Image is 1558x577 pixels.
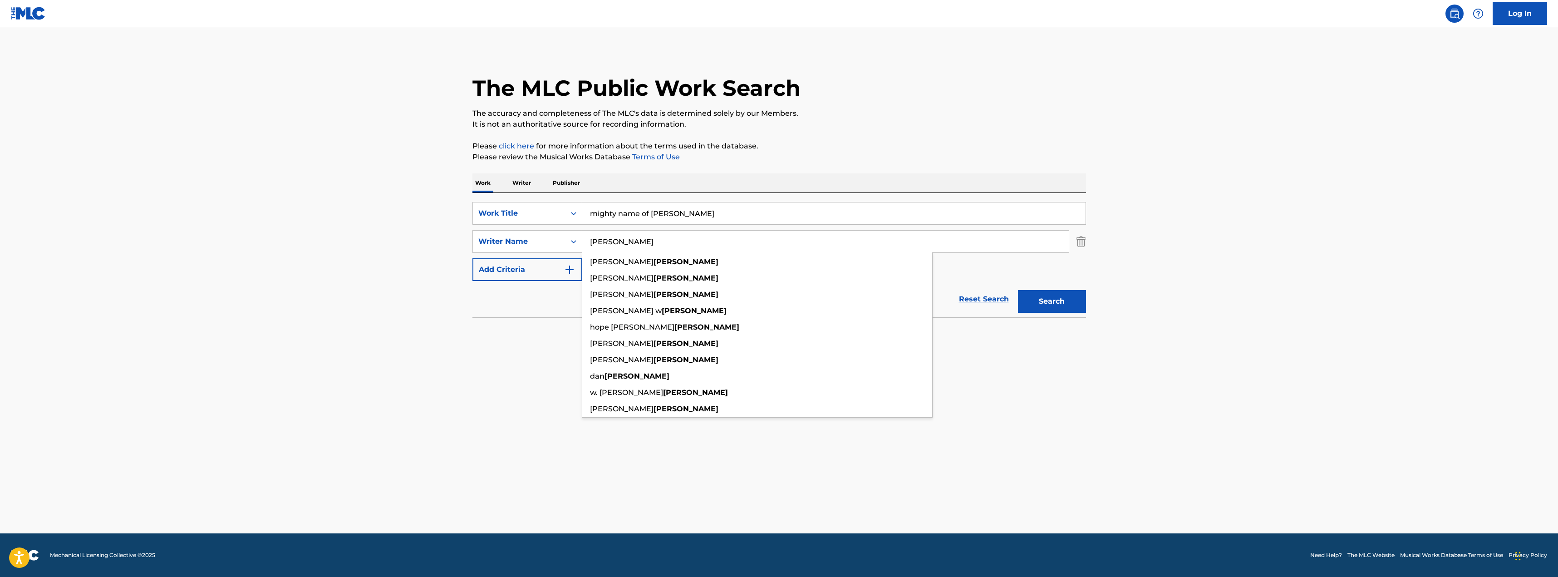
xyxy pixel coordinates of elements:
span: [PERSON_NAME] [590,355,654,364]
button: Search [1018,290,1086,313]
a: click here [499,142,534,150]
img: MLC Logo [11,7,46,20]
strong: [PERSON_NAME] [663,388,728,397]
h1: The MLC Public Work Search [472,74,801,102]
a: The MLC Website [1347,551,1395,559]
a: Need Help? [1310,551,1342,559]
span: [PERSON_NAME] [590,290,654,299]
div: Work Title [478,208,560,219]
p: It is not an authoritative source for recording information. [472,119,1086,130]
span: [PERSON_NAME] [590,339,654,348]
img: search [1449,8,1460,19]
img: 9d2ae6d4665cec9f34b9.svg [564,264,575,275]
p: The accuracy and completeness of The MLC's data is determined solely by our Members. [472,108,1086,119]
div: Help [1469,5,1487,23]
a: Terms of Use [630,153,680,161]
strong: [PERSON_NAME] [654,257,718,266]
strong: [PERSON_NAME] [654,404,718,413]
a: Reset Search [954,289,1013,309]
strong: [PERSON_NAME] [605,372,669,380]
img: help [1473,8,1484,19]
button: Add Criteria [472,258,582,281]
span: [PERSON_NAME] [590,257,654,266]
a: Public Search [1445,5,1464,23]
img: Delete Criterion [1076,230,1086,253]
strong: [PERSON_NAME] [654,290,718,299]
a: Privacy Policy [1509,551,1547,559]
strong: [PERSON_NAME] [654,355,718,364]
span: w. [PERSON_NAME] [590,388,663,397]
strong: [PERSON_NAME] [654,274,718,282]
strong: [PERSON_NAME] [654,339,718,348]
span: dan [590,372,605,380]
span: Mechanical Licensing Collective © 2025 [50,551,155,559]
p: Work [472,173,493,192]
span: hope [PERSON_NAME] [590,323,674,331]
strong: [PERSON_NAME] [662,306,727,315]
p: Please review the Musical Works Database [472,152,1086,163]
form: Search Form [472,202,1086,317]
span: [PERSON_NAME] w [590,306,662,315]
p: Publisher [550,173,583,192]
p: Please for more information about the terms used in the database. [472,141,1086,152]
iframe: Chat Widget [1513,533,1558,577]
a: Log In [1493,2,1547,25]
div: Writer Name [478,236,560,247]
div: Drag [1515,542,1521,570]
a: Musical Works Database Terms of Use [1400,551,1503,559]
span: [PERSON_NAME] [590,274,654,282]
span: [PERSON_NAME] [590,404,654,413]
img: logo [11,550,39,561]
strong: [PERSON_NAME] [674,323,739,331]
p: Writer [510,173,534,192]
